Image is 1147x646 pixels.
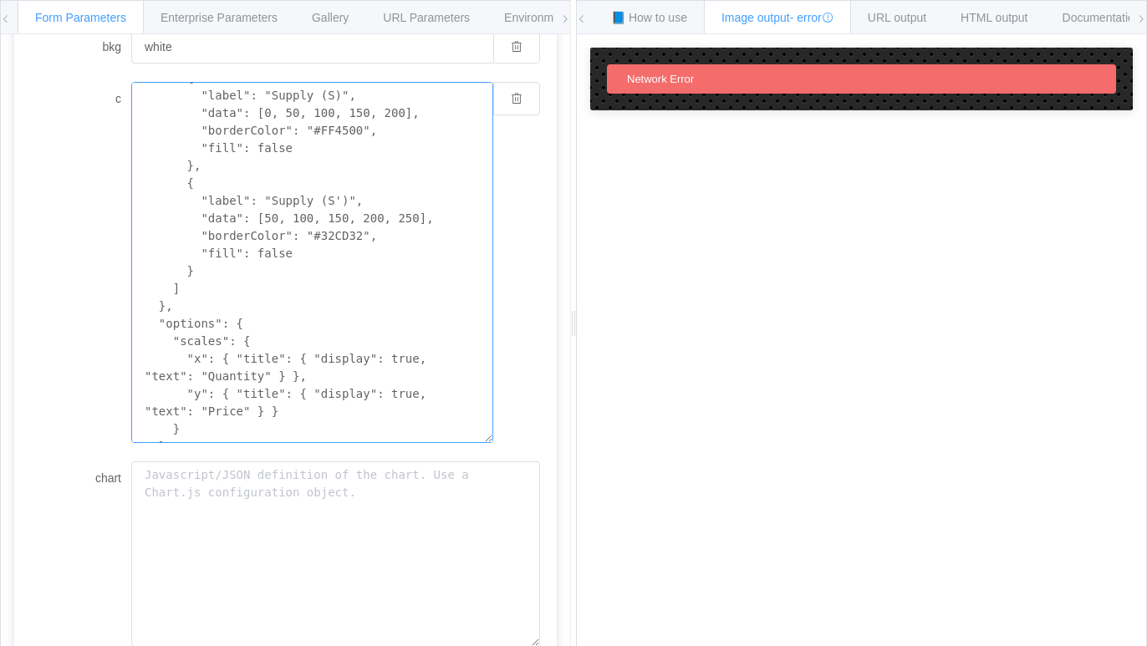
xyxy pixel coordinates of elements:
[611,11,687,24] span: 📘 How to use
[627,73,694,85] span: Network Error
[504,11,576,24] span: Environments
[721,11,833,24] span: Image output
[312,11,349,24] span: Gallery
[383,11,470,24] span: URL Parameters
[868,11,926,24] span: URL output
[131,30,493,64] input: Background of the chart canvas. Accepts rgb (rgb(255,255,120)), colors (red), and url-encoded hex...
[31,461,131,495] label: chart
[31,82,131,115] label: c
[961,11,1027,24] span: HTML output
[790,11,833,24] span: - error
[161,11,278,24] span: Enterprise Parameters
[1063,11,1141,24] span: Documentation
[31,30,131,64] label: bkg
[35,11,126,24] span: Form Parameters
